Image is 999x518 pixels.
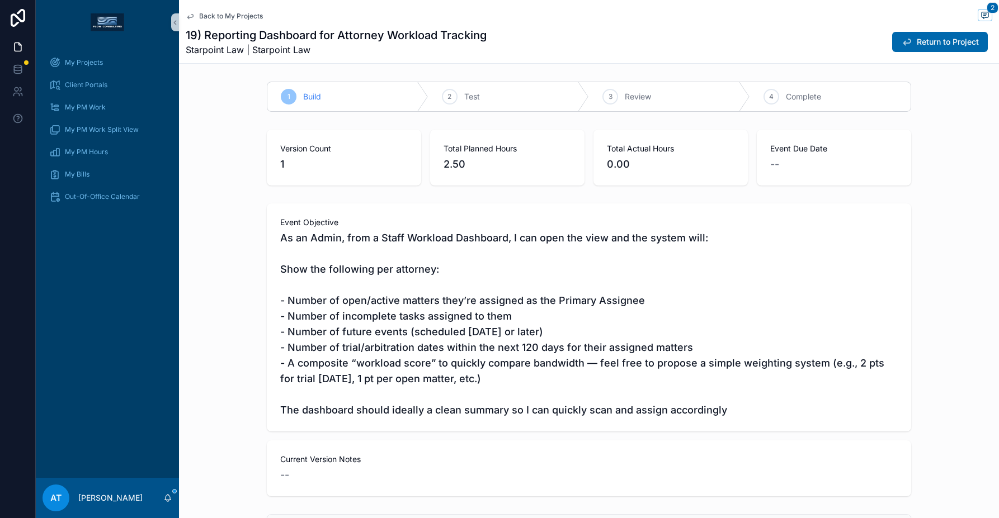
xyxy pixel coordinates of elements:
[65,148,108,156] span: My PM Hours
[43,97,172,117] a: My PM Work
[769,92,774,101] span: 4
[892,32,988,52] button: Return to Project
[78,492,143,503] p: [PERSON_NAME]
[280,467,289,483] span: --
[65,103,106,112] span: My PM Work
[444,143,571,154] span: Total Planned Hours
[91,13,124,31] img: App logo
[288,92,290,101] span: 1
[280,156,408,172] span: 1
[444,156,571,172] span: 2.50
[625,91,651,102] span: Review
[43,187,172,207] a: Out-Of-Office Calendar
[65,125,139,134] span: My PM Work Split View
[65,80,107,89] span: Client Portals
[280,217,898,228] span: Event Objective
[199,12,263,21] span: Back to My Projects
[65,170,89,179] span: My Bills
[770,156,779,172] span: --
[186,12,263,21] a: Back to My Projects
[43,75,172,95] a: Client Portals
[978,9,992,23] button: 2
[303,91,321,102] span: Build
[607,143,734,154] span: Total Actual Hours
[43,164,172,184] a: My Bills
[43,53,172,73] a: My Projects
[447,92,451,101] span: 2
[770,143,898,154] span: Event Due Date
[464,91,480,102] span: Test
[607,156,734,172] span: 0.00
[65,58,103,67] span: My Projects
[43,142,172,162] a: My PM Hours
[186,27,487,43] h1: 19) Reporting Dashboard for Attorney Workload Tracking
[917,36,979,47] span: Return to Project
[65,192,140,201] span: Out-Of-Office Calendar
[50,491,62,505] span: AT
[786,91,821,102] span: Complete
[280,454,898,465] span: Current Version Notes
[280,230,898,418] span: As an Admin, from a Staff Workload Dashboard, I can open the view and the system will: Show the f...
[186,43,487,56] span: Starpoint Law | Starpoint Law
[609,92,612,101] span: 3
[987,2,998,13] span: 2
[36,45,179,221] div: scrollable content
[43,120,172,140] a: My PM Work Split View
[280,143,408,154] span: Version Count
